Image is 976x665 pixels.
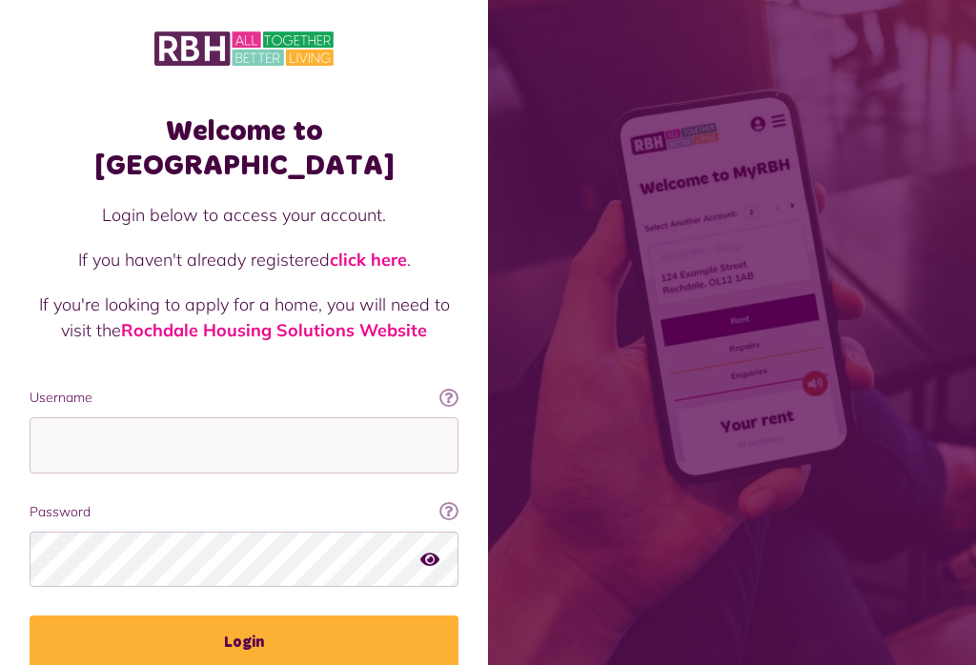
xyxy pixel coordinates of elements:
p: If you're looking to apply for a home, you will need to visit the [30,292,458,343]
label: Password [30,502,458,522]
a: click here [330,249,407,271]
img: MyRBH [154,29,334,69]
p: Login below to access your account. [30,202,458,228]
p: If you haven't already registered . [30,247,458,272]
h1: Welcome to [GEOGRAPHIC_DATA] [30,114,458,183]
a: Rochdale Housing Solutions Website [121,319,427,341]
label: Username [30,388,458,408]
